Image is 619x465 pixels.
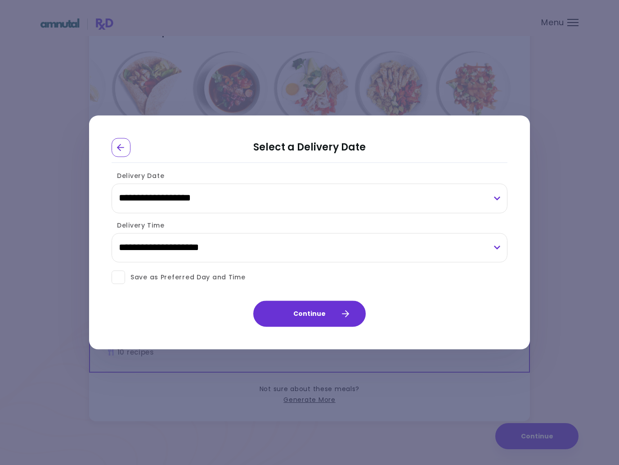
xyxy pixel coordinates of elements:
[125,272,246,283] span: Save as Preferred Day and Time
[112,171,164,180] label: Delivery Date
[253,301,366,327] button: Continue
[112,138,130,157] div: Go Back
[112,221,164,230] label: Delivery Time
[112,138,507,163] h2: Select a Delivery Date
